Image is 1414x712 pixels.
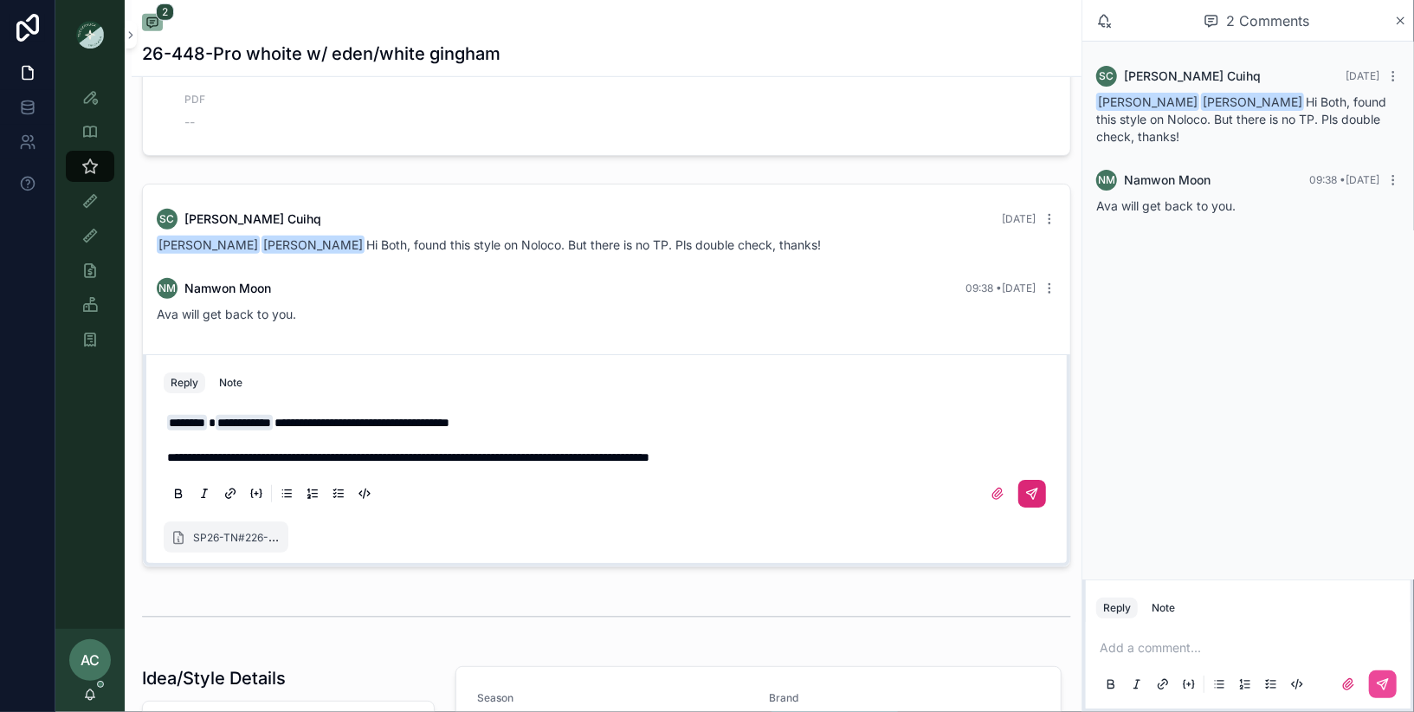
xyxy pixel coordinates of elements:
[1226,10,1309,31] span: 2 Comments
[76,21,104,49] img: App logo
[160,212,175,226] span: SC
[81,650,100,670] span: AC
[184,93,385,107] span: PDF
[1098,173,1115,187] span: NM
[193,529,434,544] span: SP26-TN#226-448_Bttn Strap Dress_[DATE].xlsx
[157,237,821,252] span: Hi Both, found this style on Noloco. But there is no TP. Pls double check, thanks!
[184,113,195,131] span: --
[157,236,260,254] span: [PERSON_NAME]
[261,236,365,254] span: [PERSON_NAME]
[1124,172,1211,189] span: Namwon Moon
[1152,601,1175,615] div: Note
[142,666,286,690] h1: Idea/Style Details
[1124,68,1261,85] span: [PERSON_NAME] Cuihq
[965,282,1036,295] span: 09:38 • [DATE]
[184,210,321,228] span: [PERSON_NAME] Cuihq
[184,280,271,297] span: Namwon Moon
[142,42,500,66] h1: 26-448-Pro whoite w/ eden/white gingham
[1100,69,1114,83] span: SC
[212,372,249,393] button: Note
[156,3,174,21] span: 2
[219,376,242,390] div: Note
[1346,69,1379,82] span: [DATE]
[1002,212,1036,225] span: [DATE]
[55,69,125,378] div: scrollable content
[158,282,176,295] span: NM
[164,372,205,393] button: Reply
[157,307,296,321] span: Ava will get back to you.
[1096,198,1236,213] span: Ava will get back to you.
[769,691,1040,705] span: Brand
[477,691,748,705] span: Season
[1096,598,1138,618] button: Reply
[1145,598,1182,618] button: Note
[1309,173,1379,186] span: 09:38 • [DATE]
[1096,94,1386,144] span: Hi Both, found this style on Noloco. But there is no TP. Pls double check, thanks!
[142,14,163,35] button: 2
[1201,93,1304,111] span: [PERSON_NAME]
[1096,93,1199,111] span: [PERSON_NAME]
